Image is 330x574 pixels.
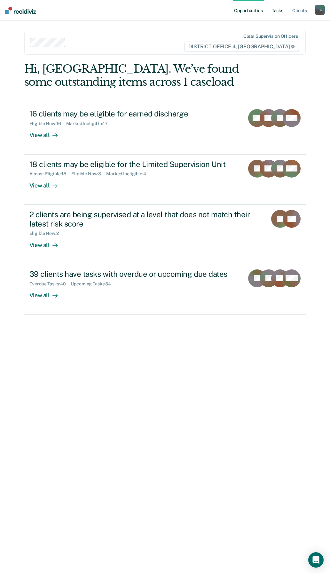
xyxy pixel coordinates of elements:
div: Upcoming Tasks : 34 [71,281,116,287]
div: Hi, [GEOGRAPHIC_DATA]. We’ve found some outstanding items across 1 caseload [24,62,250,89]
div: Marked Ineligible : 4 [106,171,151,177]
div: Marked Ineligible : 17 [66,121,113,126]
a: 18 clients may be eligible for the Limited Supervision UnitAlmost Eligible:15Eligible Now:3Marked... [24,155,306,205]
div: E K [315,5,325,15]
a: 16 clients may be eligible for earned dischargeEligible Now:16Marked Ineligible:17View all [24,104,306,154]
div: Eligible Now : 3 [71,171,106,177]
button: EK [315,5,325,15]
a: 2 clients are being supervised at a level that does not match their latest risk scoreEligible Now... [24,205,306,264]
span: DISTRICT OFFICE 4, [GEOGRAPHIC_DATA] [184,42,299,52]
div: Eligible Now : 16 [29,121,66,126]
div: Almost Eligible : 15 [29,171,72,177]
div: 2 clients are being supervised at a level that does not match their latest risk score [29,210,254,228]
div: View all [29,126,65,139]
div: Eligible Now : 2 [29,231,64,236]
div: Clear supervision officers [243,34,298,39]
div: View all [29,286,65,299]
div: View all [29,236,65,249]
img: Recidiviz [5,7,36,14]
div: 39 clients have tasks with overdue or upcoming due dates [29,269,240,279]
div: View all [29,177,65,189]
div: Open Intercom Messenger [308,552,324,568]
div: 16 clients may be eligible for earned discharge [29,109,240,118]
div: Overdue Tasks : 40 [29,281,71,287]
a: 39 clients have tasks with overdue or upcoming due datesOverdue Tasks:40Upcoming Tasks:34View all [24,264,306,315]
div: 18 clients may be eligible for the Limited Supervision Unit [29,160,240,169]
